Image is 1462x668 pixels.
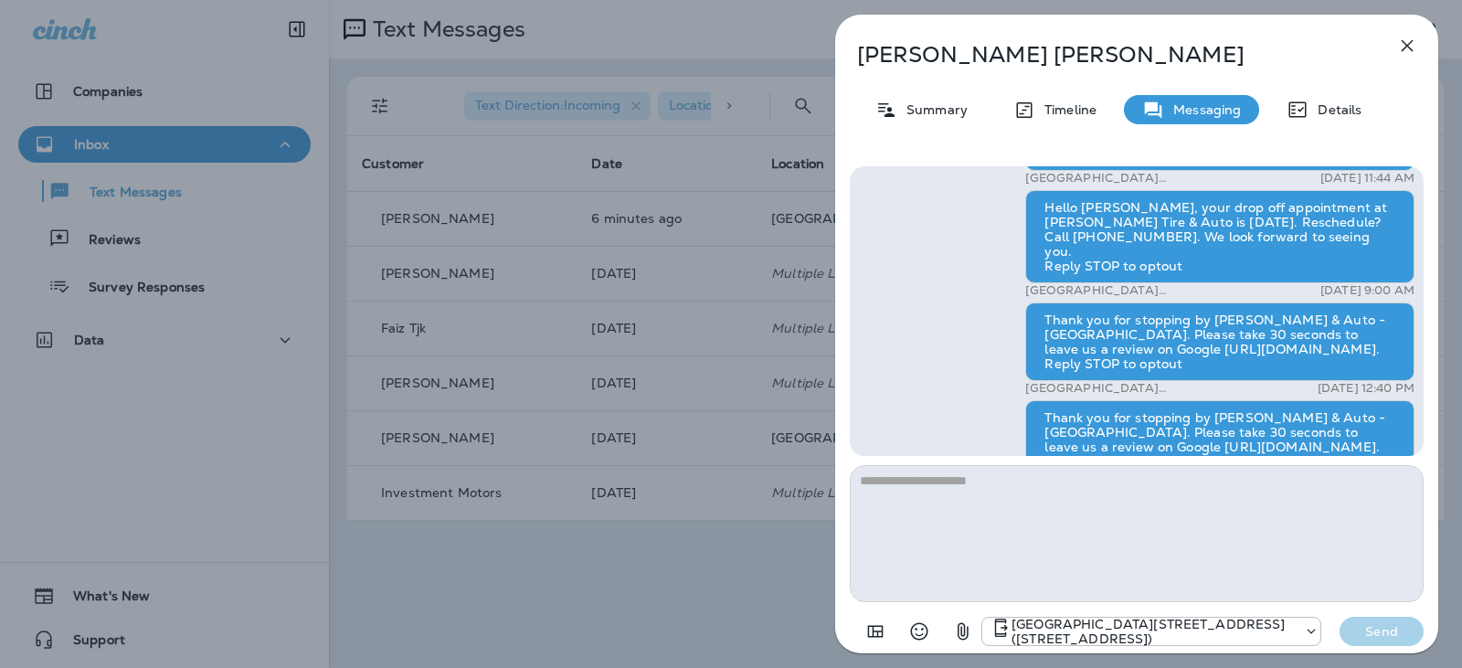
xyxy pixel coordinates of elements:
[1025,171,1258,186] p: [GEOGRAPHIC_DATA] ([STREET_ADDRESS])
[1164,102,1241,117] p: Messaging
[1318,381,1414,396] p: [DATE] 12:40 PM
[857,42,1356,68] p: [PERSON_NAME] [PERSON_NAME]
[1025,400,1414,479] div: Thank you for stopping by [PERSON_NAME] & Auto - [GEOGRAPHIC_DATA]. Please take 30 seconds to lea...
[1025,302,1414,381] div: Thank you for stopping by [PERSON_NAME] & Auto - [GEOGRAPHIC_DATA]. Please take 30 seconds to lea...
[897,102,968,117] p: Summary
[1320,283,1414,298] p: [DATE] 9:00 AM
[982,617,1320,646] div: +1 (402) 891-8464
[857,613,894,650] button: Add in a premade template
[901,613,938,650] button: Select an emoji
[1025,190,1414,283] div: Hello [PERSON_NAME], your drop off appointment at [PERSON_NAME] Tire & Auto is [DATE]. Reschedule...
[1012,617,1295,646] p: [GEOGRAPHIC_DATA][STREET_ADDRESS] ([STREET_ADDRESS])
[1035,102,1096,117] p: Timeline
[1320,171,1414,186] p: [DATE] 11:44 AM
[1025,381,1258,396] p: [GEOGRAPHIC_DATA][STREET_ADDRESS] ([STREET_ADDRESS])
[1025,283,1258,298] p: [GEOGRAPHIC_DATA][STREET_ADDRESS] ([STREET_ADDRESS])
[1308,102,1361,117] p: Details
